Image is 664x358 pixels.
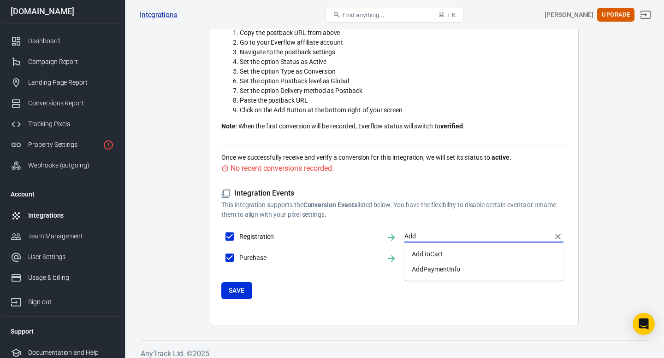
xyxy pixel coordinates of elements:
[28,211,114,220] div: Integrations
[28,231,114,241] div: Team Management
[239,253,379,263] span: Purchase
[325,7,463,23] button: Find anything...⌘ + K
[231,162,333,174] div: No recent conversions recorded.
[439,12,456,18] div: ⌘ + K
[3,155,121,176] a: Webhooks (outgoing)
[240,87,362,94] span: Set the option Delivery method as Postback
[28,273,114,283] div: Usage & billing
[28,348,114,358] div: Documentation and Help
[221,121,567,131] p: : When the first conversion will be recorded, Everflow status will switch to .
[3,247,121,267] a: User Settings
[28,78,114,87] div: Landing Page Report
[3,205,121,226] a: Integrations
[28,140,99,150] div: Property Settings
[633,313,655,335] div: Open Intercom Messenger
[404,262,563,277] li: AddPaymentInfo
[240,68,336,75] span: Set the option Type as Conversion
[303,201,357,208] strong: Conversion Events
[103,139,114,150] svg: Property is not installed yet
[551,230,564,243] button: Clear
[404,247,563,262] li: AddToCart
[240,48,335,56] span: Navigate to the postback settings
[221,153,567,162] p: Once we successfully receive and verify a conversion for this integration, we will set its status...
[28,57,114,67] div: Campaign Report
[240,106,403,114] span: Click on the Add Button at the bottom right of your screen
[3,226,121,247] a: Team Management
[221,189,567,198] h5: Integration Events
[240,39,343,46] span: Go to your Everflow affiliate account
[634,4,657,26] a: Sign out
[28,161,114,170] div: Webhooks (outgoing)
[3,72,121,93] a: Landing Page Report
[404,231,550,242] input: CompleteRegistration
[28,119,114,129] div: Tracking Pixels
[221,282,252,299] button: Save
[545,10,593,20] div: Account id: jZ8uqp7i
[3,31,121,52] a: Dashboard
[28,252,114,262] div: User Settings
[240,77,349,85] span: Set the option Postback level as Global
[3,52,121,72] a: Campaign Report
[3,134,121,155] a: Property Settings
[3,114,121,134] a: Tracking Pixels
[3,288,121,312] a: Sign out
[221,122,236,130] strong: Note
[342,12,384,18] span: Find anything...
[3,7,121,16] div: [DOMAIN_NAME]
[440,122,463,130] strong: verified
[240,29,340,36] span: Copy the postback URL from above
[28,297,114,307] div: Sign out
[3,320,121,342] li: Support
[3,93,121,114] a: Conversions Report
[3,267,121,288] a: Usage & billing
[28,36,114,46] div: Dashboard
[240,97,308,104] span: Paste the postback URL
[28,98,114,108] div: Conversions Report
[240,58,326,65] span: Set the option Status as Active
[239,232,379,242] span: Registration
[492,154,510,161] strong: active
[3,183,121,205] li: Account
[597,8,634,22] button: Upgrade
[140,10,178,20] a: Integrations
[221,200,567,219] p: This integration supports the listed below. You have the flexibility to disable certain events or...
